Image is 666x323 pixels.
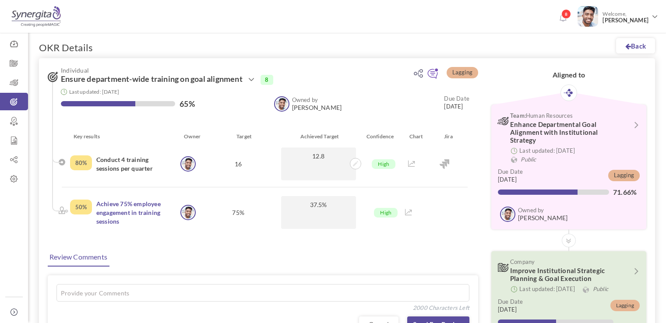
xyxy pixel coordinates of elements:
[603,17,648,24] span: [PERSON_NAME]
[285,200,352,209] span: 37.5%
[429,132,468,141] div: Jira
[180,99,195,108] label: 65%
[561,9,571,19] span: 8
[491,71,646,79] h2: Aligned to
[198,196,278,229] div: 75%
[444,95,469,102] small: Due Date
[519,147,575,154] small: Last updated: [DATE]
[10,6,62,28] img: Logo
[372,159,395,169] span: High
[198,147,278,180] div: 16
[578,6,598,27] img: Photo
[427,68,438,81] a: Add continuous feedback
[608,170,640,181] span: Lagging
[261,75,273,84] span: 8
[285,152,352,160] span: 12.8
[518,214,568,221] span: [PERSON_NAME]
[510,258,618,266] span: Company
[498,168,523,175] small: Due Date
[518,207,544,214] b: Owned by
[96,200,161,225] a: Achieve 75% employee engagement in training sessions
[498,298,523,313] small: [DATE]
[39,42,93,54] h1: OKR Details
[521,156,536,163] i: Public
[440,159,449,169] img: Jira Integration
[510,267,605,282] span: Improve Institutional Strategic Planning & Goal Execution
[593,285,608,292] i: Public
[447,67,478,78] span: Lagging
[374,208,398,218] span: High
[616,38,655,53] a: Back
[292,104,342,111] span: [PERSON_NAME]
[444,95,469,110] small: [DATE]
[556,11,570,25] a: Notifications
[69,88,119,95] small: Last updated: [DATE]
[510,112,526,119] b: Team:
[59,207,68,214] img: Cascading image
[598,6,651,28] span: Welcome,
[206,132,283,141] div: Target
[96,155,172,173] h4: Conduct 4 training sessions per quarter
[47,248,109,267] a: Review Comments
[519,285,575,292] small: Last updated: [DATE]
[398,132,429,141] div: Chart
[70,155,92,170] div: Completed Percentage
[283,132,360,141] div: Achieved Target
[360,132,398,141] div: Confidence
[70,200,92,214] div: Completed Percentage
[610,300,640,311] span: Lagging
[67,132,179,141] div: Key results
[292,96,318,103] b: Owned by
[498,168,523,183] small: [DATE]
[613,188,637,193] label: 71.66%
[574,3,662,28] a: Photo Welcome,[PERSON_NAME]
[510,112,618,119] span: Human Resources
[179,132,206,141] div: Owner
[61,75,243,84] span: Ensure department-wide training on goal alignment
[510,120,598,144] span: Enhance Departmental Goal Alignment with Institutional Strategy
[350,159,361,167] a: Update achivements
[498,298,523,305] small: Due Date
[61,67,395,74] span: Individual
[413,303,469,312] span: 2000 Characters Left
